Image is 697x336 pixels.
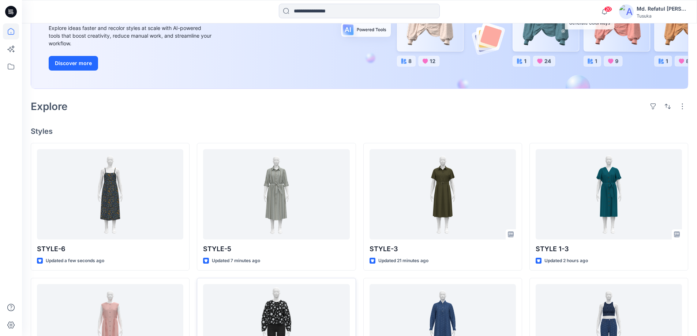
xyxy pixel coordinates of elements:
[378,257,428,265] p: Updated 21 minutes ago
[37,149,183,239] a: STYLE-6
[212,257,260,265] p: Updated 7 minutes ago
[203,149,349,239] a: STYLE-5
[49,56,98,71] button: Discover more
[31,101,68,112] h2: Explore
[604,6,612,12] span: 20
[536,149,682,239] a: STYLE 1-3
[544,257,588,265] p: Updated 2 hours ago
[370,149,516,239] a: STYLE-3
[46,257,104,265] p: Updated a few seconds ago
[49,24,213,47] div: Explore ideas faster and recolor styles at scale with AI-powered tools that boost creativity, red...
[370,244,516,254] p: STYLE-3
[637,13,688,19] div: Tusuka
[49,56,213,71] a: Discover more
[203,244,349,254] p: STYLE-5
[37,244,183,254] p: STYLE-6
[619,4,634,19] img: avatar
[31,127,688,136] h4: Styles
[536,244,682,254] p: STYLE 1-3
[637,4,688,13] div: Md. Refatul [PERSON_NAME]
